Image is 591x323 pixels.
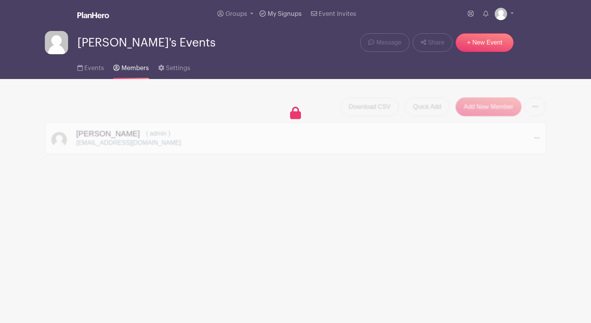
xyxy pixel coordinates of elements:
[360,33,409,52] a: Message
[413,33,453,52] a: Share
[121,65,149,71] span: Members
[268,11,302,17] span: My Signups
[113,54,149,79] a: Members
[77,12,109,18] img: logo_white-6c42ec7e38ccf1d336a20a19083b03d10ae64f83f12c07503d8b9e83406b4c7d.svg
[45,31,68,54] img: default-ce2991bfa6775e67f084385cd625a349d9dcbb7a52a09fb2fda1e96e2d18dcdb.png
[495,8,507,20] img: default-ce2991bfa6775e67f084385cd625a349d9dcbb7a52a09fb2fda1e96e2d18dcdb.png
[428,38,444,47] span: Share
[158,54,190,79] a: Settings
[456,33,514,52] a: + New Event
[225,11,247,17] span: Groups
[77,36,215,49] span: [PERSON_NAME]'s Events
[77,54,104,79] a: Events
[166,65,190,71] span: Settings
[84,65,104,71] span: Events
[319,11,356,17] span: Event Invites
[376,38,401,47] span: Message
